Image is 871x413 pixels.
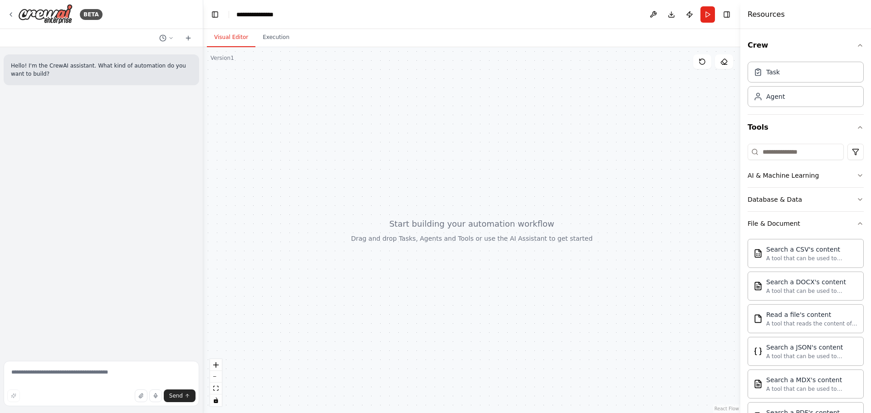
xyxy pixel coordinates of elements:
div: File & Document [748,219,800,228]
img: MDXSearchTool [754,379,763,389]
button: Tools [748,115,864,140]
button: Database & Data [748,188,864,211]
div: Search a DOCX's content [766,277,858,287]
button: Upload files [135,389,147,402]
div: Database & Data [748,195,802,204]
button: File & Document [748,212,864,235]
div: A tool that can be used to semantic search a query from a DOCX's content. [766,287,858,295]
div: BETA [80,9,103,20]
button: Hide left sidebar [209,8,221,21]
div: Agent [766,92,785,101]
div: Search a CSV's content [766,245,858,254]
span: Send [169,392,183,399]
button: Improve this prompt [7,389,20,402]
div: Crew [748,58,864,114]
button: zoom out [210,371,222,383]
img: DOCXSearchTool [754,282,763,291]
p: Hello! I'm the CrewAI assistant. What kind of automation do you want to build? [11,62,192,78]
img: CSVSearchTool [754,249,763,258]
button: toggle interactivity [210,394,222,406]
div: Search a JSON's content [766,343,858,352]
button: Visual Editor [207,28,255,47]
div: Task [766,68,780,77]
img: FileReadTool [754,314,763,323]
button: Hide right sidebar [720,8,733,21]
button: Switch to previous chat [156,33,177,44]
button: Click to speak your automation idea [149,389,162,402]
button: zoom in [210,359,222,371]
img: Logo [18,4,73,24]
div: AI & Machine Learning [748,171,819,180]
button: fit view [210,383,222,394]
div: React Flow controls [210,359,222,406]
a: React Flow attribution [714,406,739,411]
h4: Resources [748,9,785,20]
button: AI & Machine Learning [748,164,864,187]
button: Send [164,389,196,402]
div: Version 1 [210,54,234,62]
nav: breadcrumb [236,10,274,19]
button: Crew [748,33,864,58]
div: A tool that can be used to semantic search a query from a MDX's content. [766,385,858,393]
button: Start a new chat [181,33,196,44]
div: Search a MDX's content [766,375,858,384]
div: Read a file's content [766,310,858,319]
button: Execution [255,28,297,47]
img: JSONSearchTool [754,347,763,356]
div: A tool that reads the content of a file. To use this tool, provide a 'file_path' parameter with t... [766,320,858,327]
div: A tool that can be used to semantic search a query from a CSV's content. [766,255,858,262]
div: A tool that can be used to semantic search a query from a JSON's content. [766,353,858,360]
